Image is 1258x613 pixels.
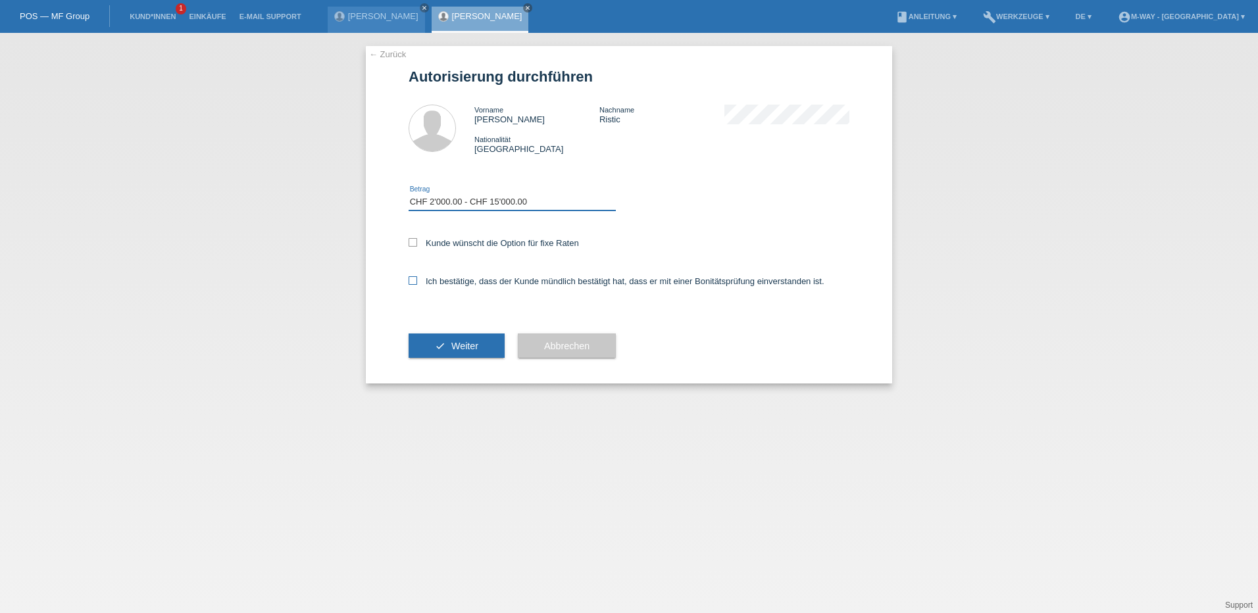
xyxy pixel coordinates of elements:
[474,134,599,154] div: [GEOGRAPHIC_DATA]
[348,11,418,21] a: [PERSON_NAME]
[182,12,232,20] a: Einkäufe
[599,105,724,124] div: Ristic
[451,341,478,351] span: Weiter
[369,49,406,59] a: ← Zurück
[889,12,963,20] a: bookAnleitung ▾
[420,3,429,12] a: close
[452,11,522,21] a: [PERSON_NAME]
[518,333,616,358] button: Abbrechen
[523,3,532,12] a: close
[409,333,505,358] button: check Weiter
[976,12,1056,20] a: buildWerkzeuge ▾
[123,12,182,20] a: Kund*innen
[1118,11,1131,24] i: account_circle
[176,3,186,14] span: 1
[544,341,590,351] span: Abbrechen
[409,238,579,248] label: Kunde wünscht die Option für fixe Raten
[421,5,428,11] i: close
[409,276,824,286] label: Ich bestätige, dass der Kunde mündlich bestätigt hat, dass er mit einer Bonitätsprüfung einversta...
[474,106,503,114] span: Vorname
[474,135,511,143] span: Nationalität
[233,12,308,20] a: E-Mail Support
[524,5,531,11] i: close
[20,11,89,21] a: POS — MF Group
[1111,12,1251,20] a: account_circlem-way - [GEOGRAPHIC_DATA] ▾
[435,341,445,351] i: check
[1069,12,1098,20] a: DE ▾
[599,106,634,114] span: Nachname
[895,11,909,24] i: book
[1225,601,1253,610] a: Support
[409,68,849,85] h1: Autorisierung durchführen
[474,105,599,124] div: [PERSON_NAME]
[983,11,996,24] i: build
